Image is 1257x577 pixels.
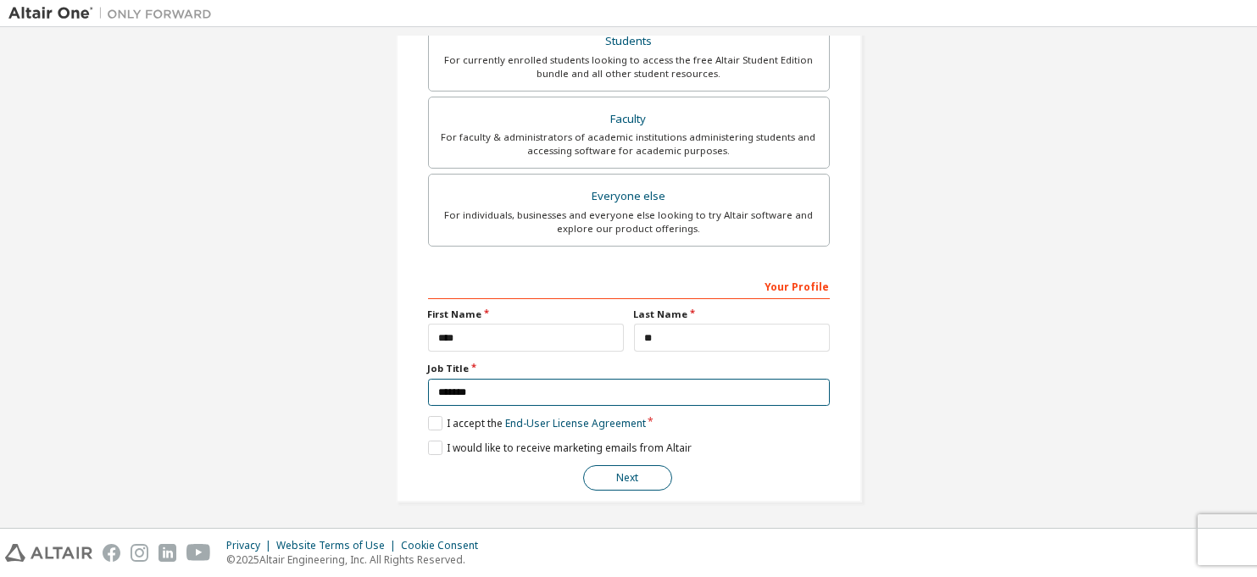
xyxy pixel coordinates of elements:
[226,552,488,567] p: © 2025 Altair Engineering, Inc. All Rights Reserved.
[439,130,819,158] div: For faculty & administrators of academic institutions administering students and accessing softwa...
[439,30,819,53] div: Students
[428,416,646,430] label: I accept the
[428,362,830,375] label: Job Title
[505,416,646,430] a: End-User License Agreement
[428,308,624,321] label: First Name
[634,308,830,321] label: Last Name
[226,539,276,552] div: Privacy
[428,441,692,455] label: I would like to receive marketing emails from Altair
[583,465,672,491] button: Next
[439,108,819,131] div: Faculty
[401,539,488,552] div: Cookie Consent
[428,272,830,299] div: Your Profile
[8,5,220,22] img: Altair One
[439,53,819,80] div: For currently enrolled students looking to access the free Altair Student Edition bundle and all ...
[131,544,148,562] img: instagram.svg
[439,185,819,208] div: Everyone else
[5,544,92,562] img: altair_logo.svg
[276,539,401,552] div: Website Terms of Use
[159,544,176,562] img: linkedin.svg
[103,544,120,562] img: facebook.svg
[439,208,819,236] div: For individuals, businesses and everyone else looking to try Altair software and explore our prod...
[186,544,211,562] img: youtube.svg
